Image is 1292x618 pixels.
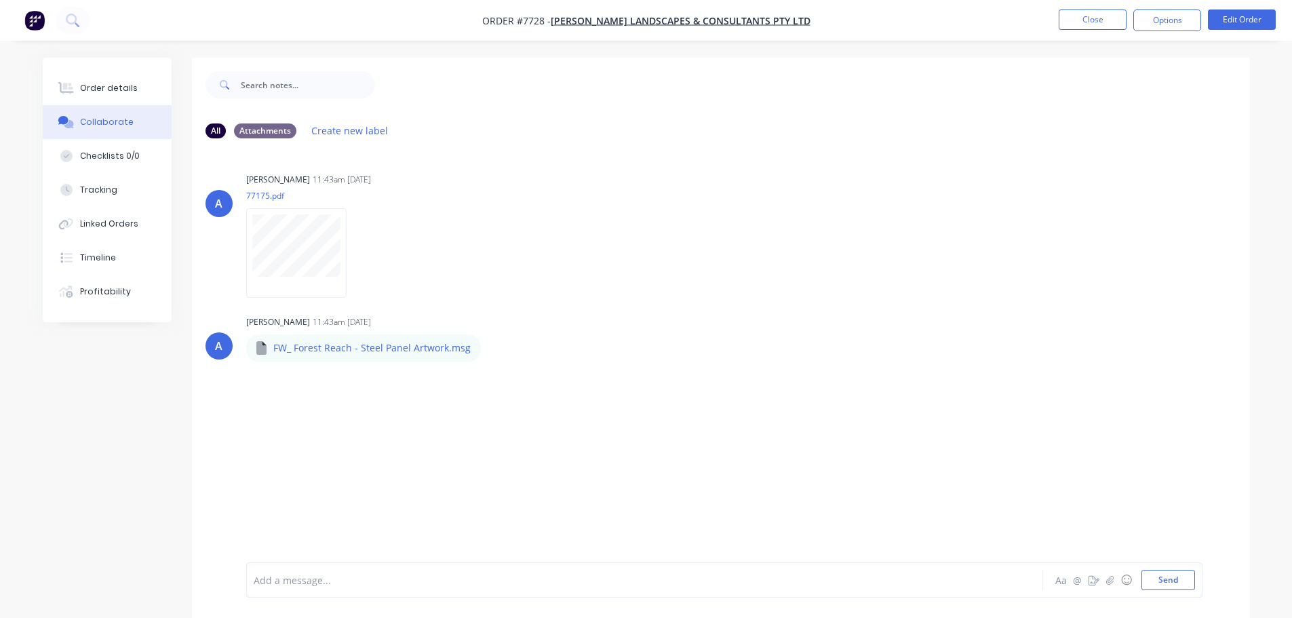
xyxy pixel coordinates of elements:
div: 11:43am [DATE] [313,316,371,328]
div: Attachments [234,123,296,138]
div: Collaborate [80,116,134,128]
div: A [215,195,222,212]
button: Close [1059,9,1127,30]
button: @ [1070,572,1086,588]
a: [PERSON_NAME] Landscapes & Consultants Pty Ltd [551,14,810,27]
div: Linked Orders [80,218,138,230]
input: Search notes... [241,71,375,98]
button: Create new label [305,121,395,140]
div: [PERSON_NAME] [246,174,310,186]
div: A [215,338,222,354]
button: Send [1141,570,1195,590]
div: Tracking [80,184,117,196]
button: Profitability [43,275,172,309]
button: Checklists 0/0 [43,139,172,173]
div: All [205,123,226,138]
div: 11:43am [DATE] [313,174,371,186]
button: Tracking [43,173,172,207]
div: Order details [80,82,138,94]
button: Collaborate [43,105,172,139]
span: Order #7728 - [482,14,551,27]
img: Factory [24,10,45,31]
button: Order details [43,71,172,105]
button: Options [1133,9,1201,31]
p: FW_ Forest Reach - Steel Panel Artwork.msg [273,341,471,355]
button: Linked Orders [43,207,172,241]
button: Edit Order [1208,9,1276,30]
div: Profitability [80,286,131,298]
button: ☺ [1118,572,1135,588]
div: Checklists 0/0 [80,150,140,162]
div: Timeline [80,252,116,264]
p: 77175.pdf [246,190,360,201]
button: Timeline [43,241,172,275]
div: [PERSON_NAME] [246,316,310,328]
button: Aa [1053,572,1070,588]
